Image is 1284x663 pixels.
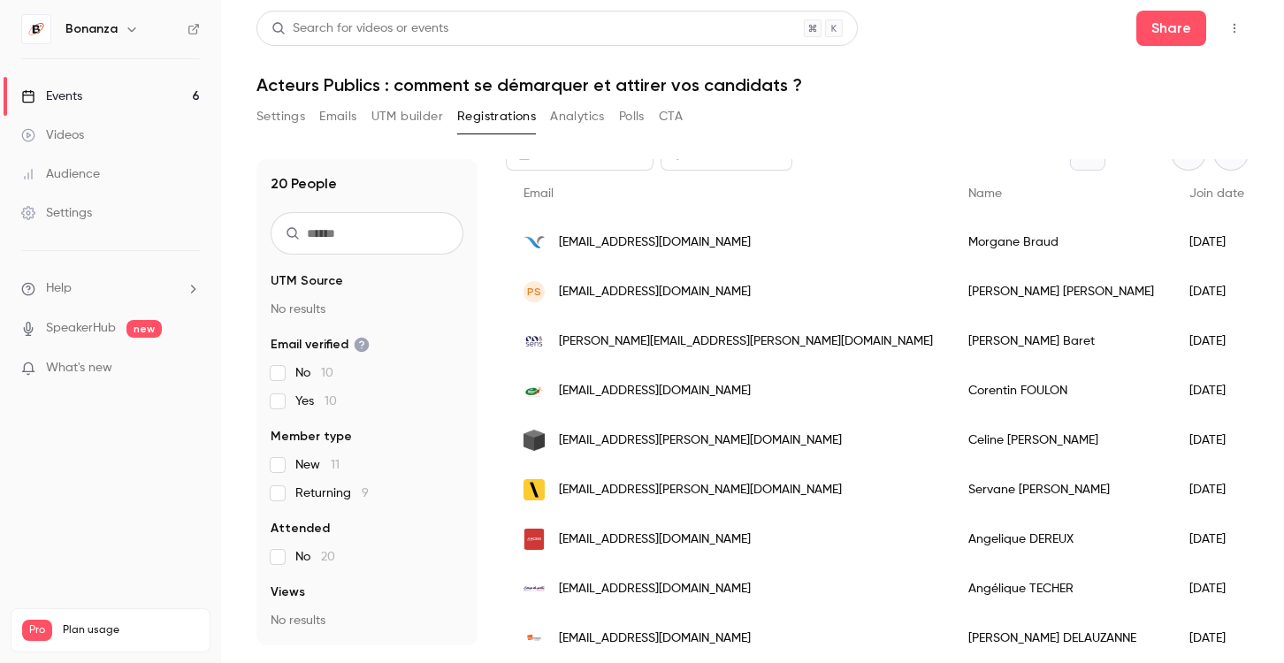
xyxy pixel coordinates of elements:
[331,459,340,471] span: 11
[271,19,448,38] div: Search for videos or events
[1172,465,1262,514] div: [DATE]
[21,126,84,144] div: Videos
[524,479,545,500] img: tbwa-corporate.com
[524,331,545,352] img: coetsens.com
[559,530,751,549] span: [EMAIL_ADDRESS][DOMAIN_NAME]
[371,103,443,131] button: UTM builder
[22,620,52,641] span: Pro
[21,279,200,298] li: help-dropdown-opener
[271,583,305,601] span: Views
[619,103,645,131] button: Polls
[550,103,605,131] button: Analytics
[1189,187,1244,200] span: Join date
[1172,514,1262,564] div: [DATE]
[321,367,333,379] span: 10
[63,623,199,637] span: Plan usage
[325,395,337,408] span: 10
[46,359,112,377] span: What's new
[321,551,335,563] span: 20
[524,187,554,200] span: Email
[559,629,751,648] span: [EMAIL_ADDRESS][DOMAIN_NAME]
[179,361,200,377] iframe: Noticeable Trigger
[22,15,50,43] img: Bonanza
[951,217,1172,267] div: Morgane Braud
[524,430,545,451] img: wavetalents.com
[968,187,1002,200] span: Name
[1172,316,1262,366] div: [DATE]
[659,103,683,131] button: CTA
[559,332,933,351] span: [PERSON_NAME][EMAIL_ADDRESS][PERSON_NAME][DOMAIN_NAME]
[1172,267,1262,316] div: [DATE]
[457,103,536,131] button: Registrations
[559,481,842,499] span: [EMAIL_ADDRESS][PERSON_NAME][DOMAIN_NAME]
[271,428,352,446] span: Member type
[524,628,545,649] img: iseah.fr
[319,103,356,131] button: Emails
[295,456,340,474] span: New
[295,364,333,382] span: No
[1172,613,1262,663] div: [DATE]
[559,233,751,252] span: [EMAIL_ADDRESS][DOMAIN_NAME]
[1172,415,1262,465] div: [DATE]
[951,415,1172,465] div: Celine [PERSON_NAME]
[524,232,545,253] img: natsystem.fr
[559,431,842,450] span: [EMAIL_ADDRESS][PERSON_NAME][DOMAIN_NAME]
[271,173,337,194] h1: 20 People
[65,20,118,38] h6: Bonanza
[951,316,1172,366] div: [PERSON_NAME] Baret
[559,580,751,598] span: [EMAIL_ADDRESS][DOMAIN_NAME]
[951,465,1172,514] div: Servane [PERSON_NAME]
[1136,11,1206,46] button: Share
[1172,366,1262,415] div: [DATE]
[21,88,82,105] div: Events
[559,283,751,301] span: [EMAIL_ADDRESS][DOMAIN_NAME]
[1172,564,1262,613] div: [DATE]
[951,613,1172,663] div: [PERSON_NAME] DELAUZANNE
[46,279,72,298] span: Help
[256,74,1249,95] h1: Acteurs Publics : comment se démarquer et attirer vos candidats ?
[271,336,370,354] span: Email verified
[951,366,1172,415] div: Corentin FOULON
[271,612,463,629] p: No results
[21,165,100,183] div: Audience
[527,284,541,300] span: PS
[362,487,369,499] span: 9
[524,380,545,401] img: parcasterix.com
[271,272,343,290] span: UTM Source
[271,520,330,537] span: Attended
[295,484,369,502] span: Returning
[21,204,92,222] div: Settings
[46,319,116,338] a: SpeakerHub
[295,392,337,410] span: Yes
[524,578,545,599] img: coupdepates.fr
[951,514,1172,564] div: Angelique DEREUX
[256,103,305,131] button: Settings
[951,267,1172,316] div: [PERSON_NAME] [PERSON_NAME]
[559,382,751,400] span: [EMAIL_ADDRESS][DOMAIN_NAME]
[1172,217,1262,267] div: [DATE]
[951,564,1172,613] div: Angélique TECHER
[295,548,335,566] span: No
[524,529,545,550] img: acxesbyingerop.com
[271,301,463,318] p: No results
[126,320,162,338] span: new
